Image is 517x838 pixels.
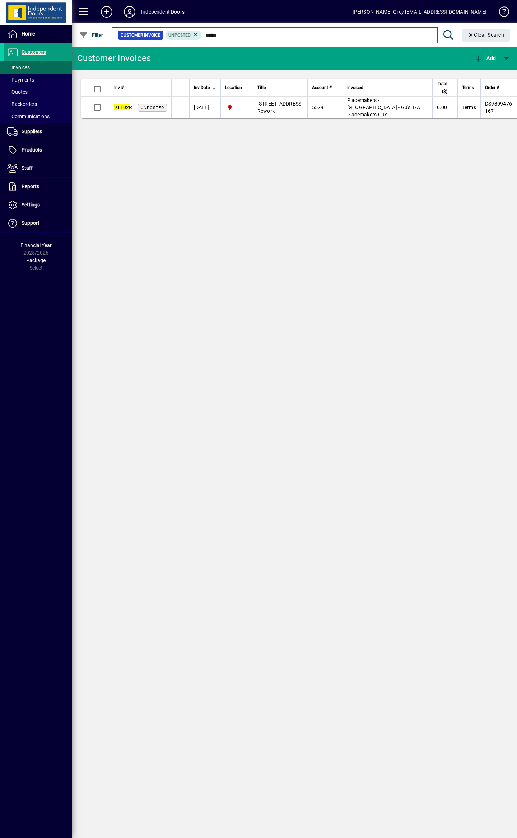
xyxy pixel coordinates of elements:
span: Placemakers - [GEOGRAPHIC_DATA] - GJ's T/A Placemakers GJ's [347,97,420,117]
em: 91102 [114,104,129,110]
div: Order # [485,84,514,92]
span: Backorders [7,101,37,107]
div: Total ($) [437,80,454,96]
span: Unposted [141,106,164,110]
span: Communications [7,113,50,119]
span: R [114,104,132,110]
a: Invoices [4,61,72,74]
span: Financial Year [20,242,52,248]
button: Profile [118,5,141,18]
span: Quotes [7,89,28,95]
span: Reports [22,183,39,189]
span: Home [22,31,35,37]
button: Add [95,5,118,18]
div: Location [225,84,248,92]
div: Account # [312,84,338,92]
a: Settings [4,196,72,214]
div: Invoiced [347,84,428,92]
a: Reports [4,178,72,196]
a: Backorders [4,98,72,110]
span: Account # [312,84,332,92]
span: 5579 [312,104,324,110]
div: Inv Date [194,84,216,92]
span: Title [257,84,266,92]
a: Products [4,141,72,159]
div: Inv # [114,84,167,92]
span: Payments [7,77,34,83]
span: Support [22,220,39,226]
a: Communications [4,110,72,122]
span: Staff [22,165,33,171]
a: Staff [4,159,72,177]
a: Payments [4,74,72,86]
span: Inv Date [194,84,210,92]
span: Clear Search [468,32,504,38]
td: [DATE] [189,97,220,118]
span: Package [26,257,46,263]
button: Add [472,52,498,65]
span: Products [22,147,42,153]
td: 0.00 [432,97,457,118]
mat-chip: Customer Invoice Status: Unposted [166,31,202,40]
a: Knowledge Base [494,1,508,25]
a: Support [4,214,72,232]
div: Customer Invoices [77,52,151,64]
span: Invoices [7,65,30,70]
span: Settings [22,202,40,208]
a: Quotes [4,86,72,98]
span: Inv # [114,84,124,92]
span: Order # [485,84,499,92]
span: DS9309476-167 [485,101,514,114]
span: Terms [462,84,474,92]
a: Suppliers [4,123,72,141]
span: Customer Invoice [121,32,160,39]
span: Invoiced [347,84,363,92]
div: Title [257,84,303,92]
span: Total ($) [437,80,447,96]
span: Unposted [168,33,191,38]
button: Clear [462,29,510,42]
span: Filter [79,32,103,38]
button: Filter [78,29,105,42]
span: Christchurch [225,103,248,111]
div: [PERSON_NAME]-Grey [EMAIL_ADDRESS][DOMAIN_NAME] [353,6,486,18]
span: Suppliers [22,129,42,134]
span: Customers [22,49,46,55]
span: Terms [462,104,476,110]
span: Location [225,84,242,92]
a: Home [4,25,72,43]
span: [STREET_ADDRESS] Rework [257,101,303,114]
div: Independent Doors [141,6,185,18]
span: Add [474,55,496,61]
